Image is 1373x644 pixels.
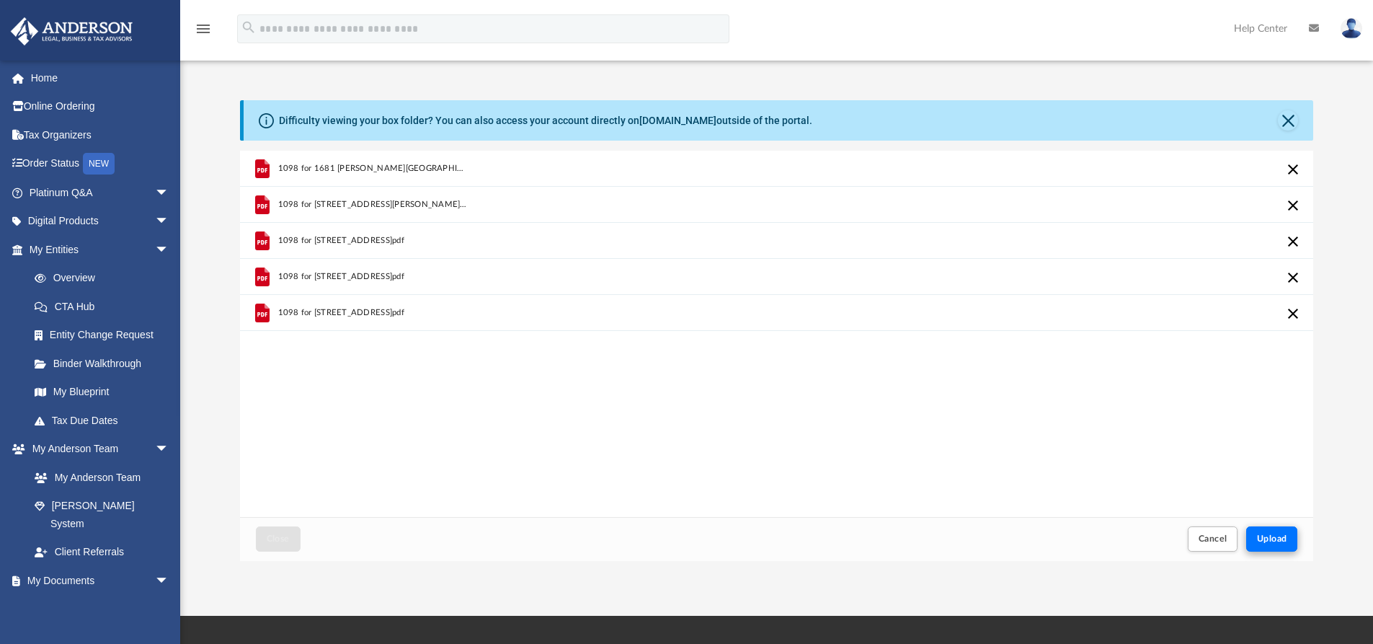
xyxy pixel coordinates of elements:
[195,20,212,38] i: menu
[10,120,191,149] a: Tax Organizers
[20,406,191,435] a: Tax Due Dates
[155,235,184,265] span: arrow_drop_down
[20,538,184,567] a: Client Referrals
[256,526,301,552] button: Close
[20,378,184,407] a: My Blueprint
[277,200,467,209] span: 1098 for [STREET_ADDRESS][PERSON_NAME]pdf
[20,595,177,624] a: Box
[10,63,191,92] a: Home
[10,235,191,264] a: My Entitiesarrow_drop_down
[20,321,191,350] a: Entity Change Request
[155,566,184,596] span: arrow_drop_down
[10,207,191,236] a: Digital Productsarrow_drop_down
[155,178,184,208] span: arrow_drop_down
[240,151,1314,561] div: Upload
[1246,526,1298,552] button: Upload
[20,292,191,321] a: CTA Hub
[1284,161,1302,178] button: Cancel this upload
[1284,305,1302,322] button: Cancel this upload
[10,92,191,121] a: Online Ordering
[20,349,191,378] a: Binder Walkthrough
[267,534,290,543] span: Close
[20,492,184,538] a: [PERSON_NAME] System
[277,272,404,281] span: 1098 for [STREET_ADDRESS]pdf
[1199,534,1227,543] span: Cancel
[155,435,184,464] span: arrow_drop_down
[1278,110,1298,131] button: Close
[1188,526,1238,552] button: Cancel
[277,308,404,317] span: 1098 for [STREET_ADDRESS]pdf
[155,207,184,237] span: arrow_drop_down
[1341,18,1362,39] img: User Pic
[1284,197,1302,214] button: Cancel this upload
[241,19,257,35] i: search
[277,164,467,173] span: 1098 for 1681 [PERSON_NAME][GEOGRAPHIC_DATA] from [GEOGRAPHIC_DATA]pdf
[20,264,191,293] a: Overview
[1284,233,1302,250] button: Cancel this upload
[277,236,404,245] span: 1098 for [STREET_ADDRESS]pdf
[83,153,115,175] div: NEW
[1284,269,1302,286] button: Cancel this upload
[10,149,191,179] a: Order StatusNEW
[10,178,191,207] a: Platinum Q&Aarrow_drop_down
[240,151,1314,517] div: grid
[639,115,716,126] a: [DOMAIN_NAME]
[6,17,137,45] img: Anderson Advisors Platinum Portal
[195,27,212,38] a: menu
[1257,534,1287,543] span: Upload
[279,113,812,128] div: Difficulty viewing your box folder? You can also access your account directly on outside of the p...
[10,566,184,595] a: My Documentsarrow_drop_down
[10,435,184,464] a: My Anderson Teamarrow_drop_down
[20,463,177,492] a: My Anderson Team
